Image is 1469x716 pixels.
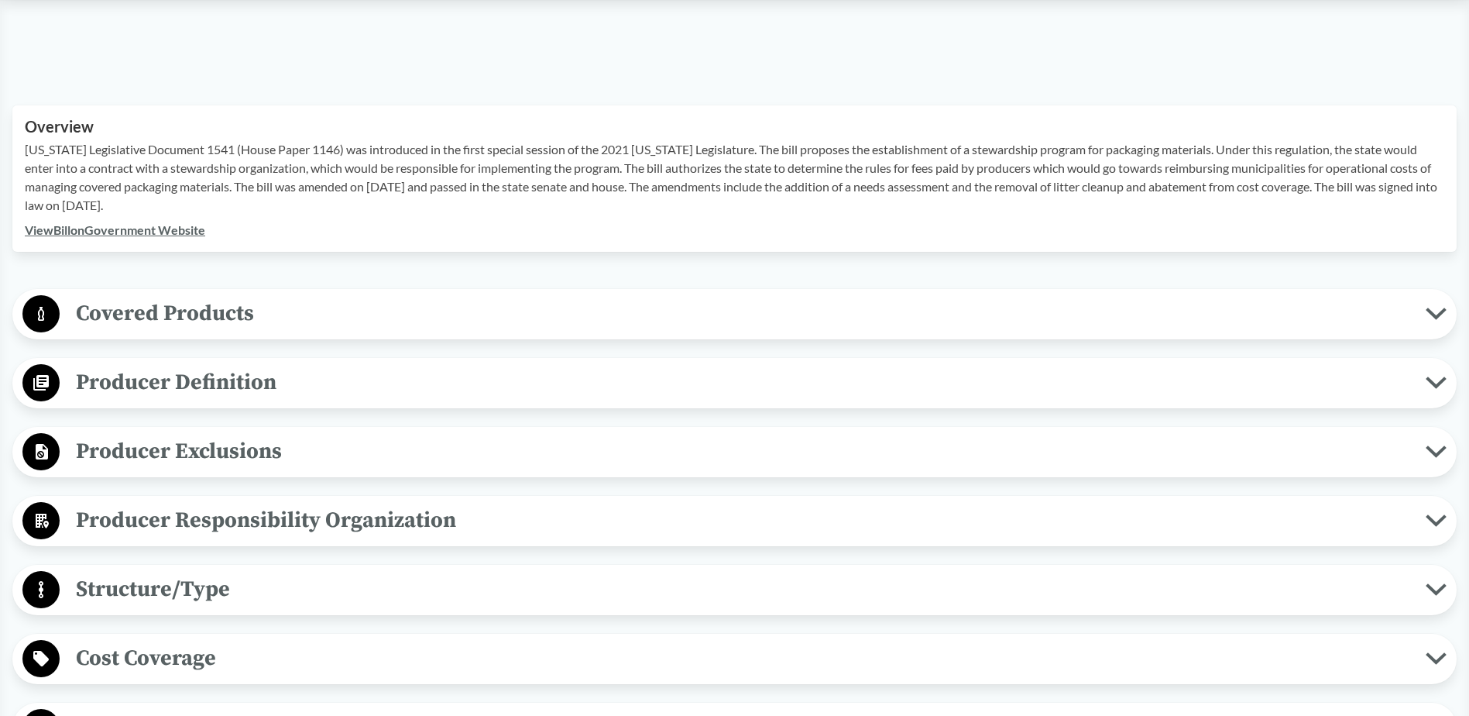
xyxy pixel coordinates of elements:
[18,432,1451,472] button: Producer Exclusions
[18,363,1451,403] button: Producer Definition
[60,365,1426,400] span: Producer Definition
[60,641,1426,676] span: Cost Coverage
[25,118,1444,136] h2: Overview
[18,570,1451,610] button: Structure/Type
[18,294,1451,334] button: Covered Products
[60,296,1426,331] span: Covered Products
[60,503,1426,538] span: Producer Responsibility Organization
[25,140,1444,215] p: [US_STATE] Legislative Document 1541 (House Paper 1146) was introduced in the first special sessi...
[25,222,205,237] a: ViewBillonGovernment Website
[60,434,1426,469] span: Producer Exclusions
[18,639,1451,679] button: Cost Coverage
[18,501,1451,541] button: Producer Responsibility Organization
[60,572,1426,607] span: Structure/Type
